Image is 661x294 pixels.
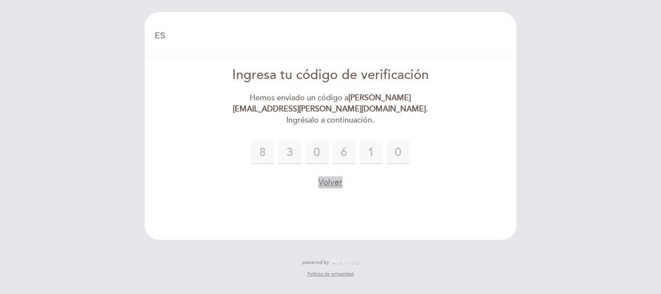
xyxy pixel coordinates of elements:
[220,93,442,126] div: Hemos enviado un código a . Ingrésalo a continuación.
[305,141,329,164] input: 0
[220,66,442,85] div: Ingresa tu código de verificación
[307,271,354,278] a: Política de privacidad
[318,176,343,188] button: Volver
[360,141,383,164] input: 0
[387,141,410,164] input: 0
[331,260,359,265] img: MEITRE
[278,141,301,164] input: 0
[332,141,356,164] input: 0
[302,259,359,266] a: powered by
[251,141,274,164] input: 0
[302,259,329,266] span: powered by
[233,93,426,114] strong: [PERSON_NAME][EMAIL_ADDRESS][PERSON_NAME][DOMAIN_NAME]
